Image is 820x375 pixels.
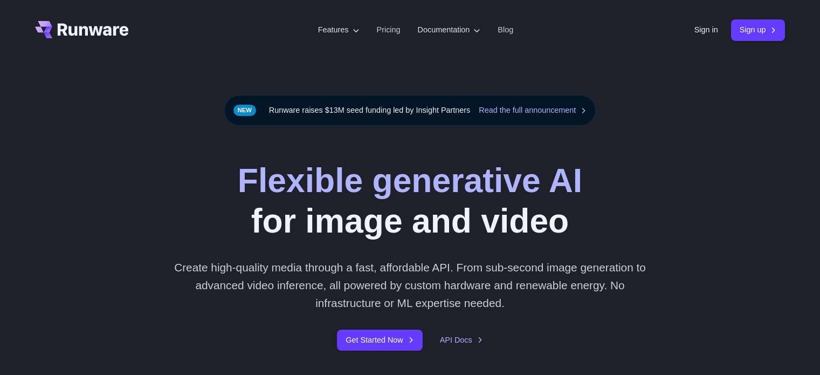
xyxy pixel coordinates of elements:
[318,24,360,36] label: Features
[337,330,422,351] a: Get Started Now
[35,21,129,38] a: Go to /
[224,95,596,126] div: Runware raises $13M seed funding led by Insight Partners
[238,160,582,241] h1: for image and video
[731,19,785,40] a: Sign up
[418,24,481,36] label: Documentation
[479,104,587,117] a: Read the full announcement
[498,24,513,36] a: Blog
[238,161,582,199] strong: Flexible generative AI
[440,334,483,346] a: API Docs
[377,24,401,36] a: Pricing
[170,258,650,312] p: Create high-quality media through a fast, affordable API. From sub-second image generation to adv...
[694,24,718,36] a: Sign in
